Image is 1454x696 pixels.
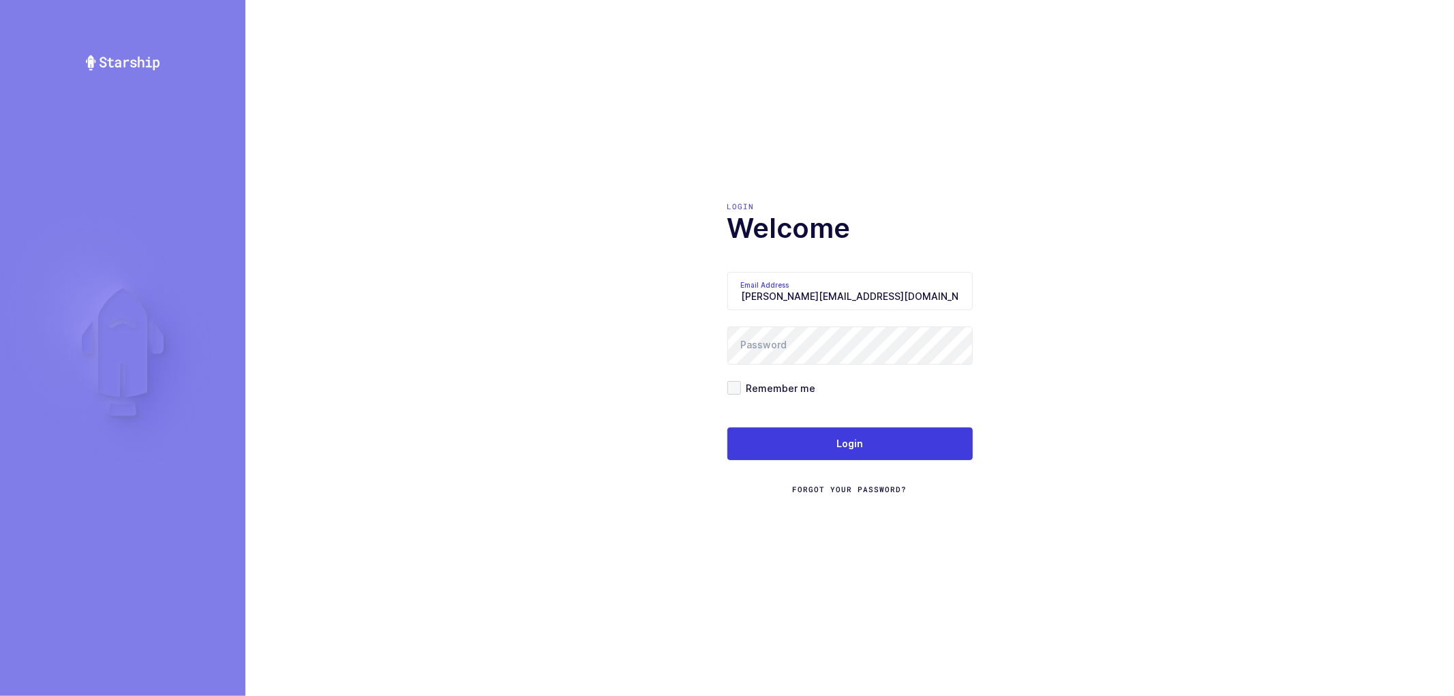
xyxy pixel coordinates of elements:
input: Password [727,327,973,365]
img: Starship [85,55,161,71]
span: Login [836,437,863,451]
input: Email Address [727,272,973,310]
button: Login [727,427,973,460]
span: Remember me [741,382,816,395]
h1: Welcome [727,212,973,245]
div: Login [727,201,973,212]
a: Forgot Your Password? [793,484,907,495]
